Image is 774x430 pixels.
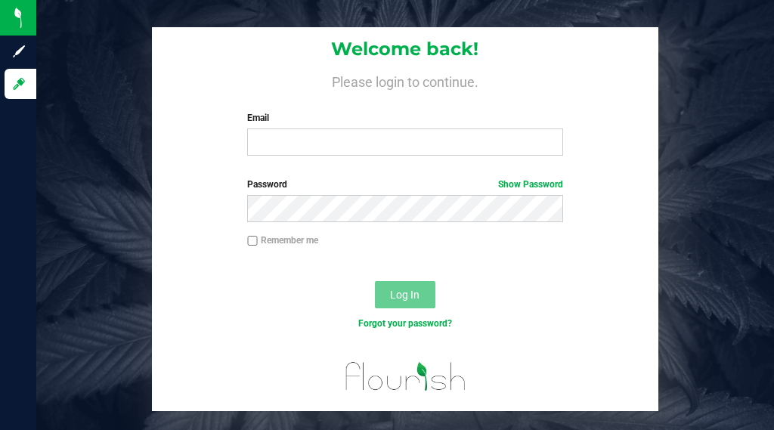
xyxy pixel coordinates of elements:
[247,236,258,246] input: Remember me
[375,281,435,308] button: Log In
[342,347,469,401] img: flourish_logo.png
[152,72,659,90] h4: Please login to continue.
[390,289,420,301] span: Log In
[498,179,563,190] a: Show Password
[247,179,287,190] span: Password
[247,111,562,125] label: Email
[152,39,659,59] h1: Welcome back!
[247,234,318,247] label: Remember me
[358,318,452,329] a: Forgot your password?
[11,44,26,59] inline-svg: Sign up
[11,76,26,91] inline-svg: Log in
